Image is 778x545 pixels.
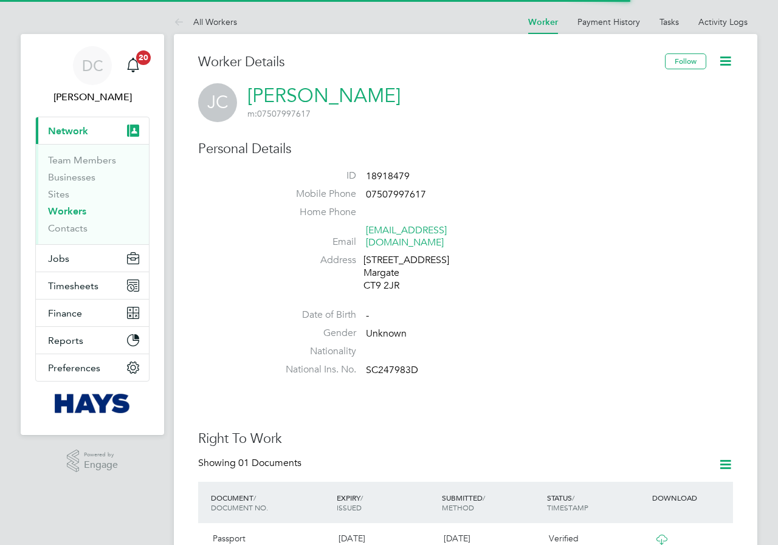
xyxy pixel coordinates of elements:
[547,502,588,512] span: TIMESTAMP
[84,450,118,460] span: Powered by
[271,309,356,321] label: Date of Birth
[271,206,356,219] label: Home Phone
[247,108,257,119] span: m:
[35,90,150,105] span: Danielle Croombs
[271,345,356,358] label: Nationality
[48,362,100,374] span: Preferences
[337,502,362,512] span: ISSUED
[36,117,149,144] button: Network
[442,502,474,512] span: METHOD
[55,394,131,413] img: hays-logo-retina.png
[483,493,485,502] span: /
[36,354,149,381] button: Preferences
[48,253,69,264] span: Jobs
[36,144,149,244] div: Network
[439,487,544,518] div: SUBMITTED
[36,245,149,272] button: Jobs
[238,457,301,469] span: 01 Documents
[549,533,579,544] span: Verified
[36,300,149,326] button: Finance
[121,46,145,85] a: 20
[366,224,447,249] a: [EMAIL_ADDRESS][DOMAIN_NAME]
[366,327,407,340] span: Unknown
[198,140,733,158] h3: Personal Details
[198,430,733,448] h3: Right To Work
[48,125,88,137] span: Network
[271,363,356,376] label: National Ins. No.
[271,254,356,267] label: Address
[48,222,88,234] a: Contacts
[21,34,164,435] nav: Main navigation
[84,460,118,470] span: Engage
[334,487,439,518] div: EXPIRY
[271,327,356,340] label: Gender
[48,154,116,166] a: Team Members
[659,16,679,27] a: Tasks
[48,335,83,346] span: Reports
[48,188,69,200] a: Sites
[35,46,150,105] a: DC[PERSON_NAME]
[544,487,649,518] div: STATUS
[211,502,268,512] span: DOCUMENT NO.
[253,493,256,502] span: /
[67,450,119,473] a: Powered byEngage
[366,364,418,376] span: SC247983D
[271,236,356,249] label: Email
[247,108,311,119] span: 07507997617
[665,53,706,69] button: Follow
[577,16,640,27] a: Payment History
[528,17,558,27] a: Worker
[572,493,574,502] span: /
[36,272,149,299] button: Timesheets
[247,84,401,108] a: [PERSON_NAME]
[198,457,304,470] div: Showing
[366,170,410,182] span: 18918479
[366,188,426,201] span: 07507997617
[698,16,748,27] a: Activity Logs
[82,58,103,74] span: DC
[271,170,356,182] label: ID
[198,53,665,71] h3: Worker Details
[198,83,237,122] span: JC
[363,254,479,292] div: [STREET_ADDRESS] Margate CT9 2JR
[48,280,98,292] span: Timesheets
[48,171,95,183] a: Businesses
[366,310,369,322] span: -
[649,487,733,509] div: DOWNLOAD
[208,487,334,518] div: DOCUMENT
[360,493,363,502] span: /
[35,394,150,413] a: Go to home page
[48,205,86,217] a: Workers
[174,16,237,27] a: All Workers
[271,188,356,201] label: Mobile Phone
[136,50,151,65] span: 20
[48,307,82,319] span: Finance
[36,327,149,354] button: Reports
